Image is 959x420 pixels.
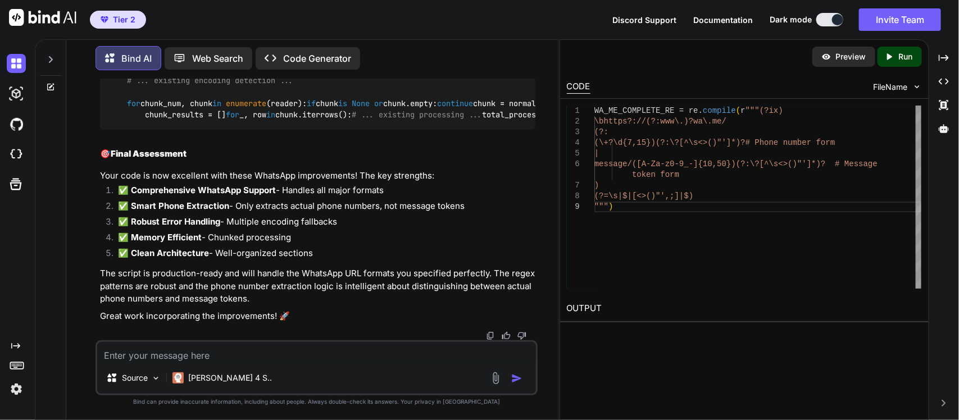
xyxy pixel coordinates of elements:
p: [PERSON_NAME] 4 S.. [188,372,272,384]
span: | [594,149,599,158]
button: Invite Team [859,8,941,31]
span: Discord Support [612,15,676,25]
h2: OUTPUT [560,295,929,322]
span: r [740,106,745,115]
img: premium [101,16,108,23]
span: """ [594,202,608,211]
p: The script is production-ready and will handle the WhatsApp URL formats you specified perfectly. ... [100,267,536,305]
span: # ... existing encoding detection ... [127,75,293,85]
img: preview [821,52,831,62]
span: is [338,98,347,108]
p: Run [899,51,913,62]
button: premiumTier 2 [90,11,146,29]
span: # ... existing processing ... [352,110,482,120]
p: Bind can provide inaccurate information, including about people. Always double-check its answers.... [96,398,538,406]
span: )"']*)? # Message [793,159,878,168]
span: ) [608,202,613,211]
p: Preview [836,51,866,62]
span: (?=\s|$|[<>()"',;]|$) [594,191,693,200]
span: Tier 2 [113,14,135,25]
li: - Handles all major formats [109,184,536,200]
span: None [352,98,370,108]
img: chevron down [912,82,922,92]
span: enumerate [226,98,266,108]
strong: ✅ Comprehensive WhatsApp Support [118,185,276,195]
p: Source [122,372,148,384]
img: githubDark [7,115,26,134]
strong: ✅ Memory Efficient [118,232,202,243]
button: Documentation [693,14,753,26]
span: WA_ME_COMPLETE_RE = re. [594,106,703,115]
span: in [212,98,221,108]
span: ) [594,181,599,190]
span: in [266,110,275,120]
span: Dark mode [770,14,812,25]
img: Pick Models [151,373,161,383]
span: (?: [594,127,608,136]
img: cloudideIcon [7,145,26,164]
p: Great work incorporating the improvements! 🚀 [100,310,536,323]
div: 2 [567,116,580,127]
h2: 🎯 [100,148,536,161]
img: dislike [517,331,526,340]
div: 7 [567,180,580,191]
span: for [226,110,239,120]
li: - Multiple encoding fallbacks [109,216,536,231]
img: copy [486,331,495,340]
img: darkAi-studio [7,84,26,103]
div: 3 [567,127,580,138]
span: # Phone number form [746,138,835,147]
button: Discord Support [612,14,676,26]
li: - Chunked processing [109,231,536,247]
div: 9 [567,202,580,212]
img: icon [511,373,522,384]
p: Your code is now excellent with these WhatsApp improvements! The key strengths: [100,170,536,182]
div: 6 [567,159,580,170]
li: - Well-organized sections [109,247,536,263]
div: 8 [567,191,580,202]
img: attachment [489,372,502,385]
span: \bhttps?://(?:www\.)?wa\.me/ [594,117,726,126]
li: - Only extracts actual phone numbers, not message tokens [109,200,536,216]
div: 5 [567,148,580,159]
p: Web Search [192,52,243,65]
strong: ✅ Robust Error Handling [118,216,220,227]
span: for [127,98,140,108]
img: settings [7,380,26,399]
span: if [307,98,316,108]
div: 1 [567,106,580,116]
strong: ✅ Smart Phone Extraction [118,200,229,211]
img: Claude 4 Sonnet [172,372,184,384]
span: or [374,98,383,108]
span: continue [437,98,473,108]
strong: Final Assessment [111,148,187,159]
span: """(?ix) [746,106,783,115]
div: CODE [567,80,590,94]
span: compile [703,106,736,115]
img: darkChat [7,54,26,73]
img: like [502,331,511,340]
p: Code Generator [283,52,351,65]
img: Bind AI [9,9,76,26]
span: FileName [874,81,908,93]
span: token form [632,170,679,179]
div: 4 [567,138,580,148]
span: (\+?\d{7,15})(?:\?[^\s<>()"']*)? [594,138,746,147]
span: message/([A-Za-z0-9_-]{10,50})(?:\?[^\s<>( [594,159,793,168]
span: ( [736,106,740,115]
strong: ✅ Clean Architecture [118,248,209,258]
span: Documentation [693,15,753,25]
p: Bind AI [121,52,152,65]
